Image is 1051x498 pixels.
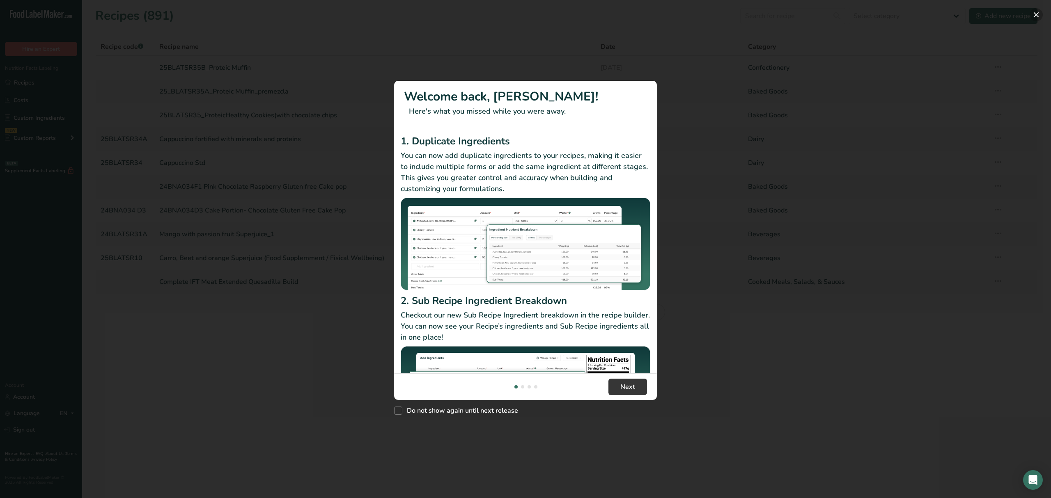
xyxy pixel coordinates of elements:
p: Here's what you missed while you were away. [404,106,647,117]
div: Open Intercom Messenger [1023,470,1043,490]
p: Checkout our new Sub Recipe Ingredient breakdown in the recipe builder. You can now see your Reci... [401,310,650,343]
h2: 1. Duplicate Ingredients [401,134,650,148]
img: Duplicate Ingredients [401,198,650,291]
h1: Welcome back, [PERSON_NAME]! [404,87,647,106]
h2: 2. Sub Recipe Ingredient Breakdown [401,293,650,308]
span: Next [620,382,635,392]
p: You can now add duplicate ingredients to your recipes, making it easier to include multiple forms... [401,150,650,194]
img: Sub Recipe Ingredient Breakdown [401,346,650,439]
button: Next [608,379,647,395]
span: Do not show again until next release [402,407,518,415]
